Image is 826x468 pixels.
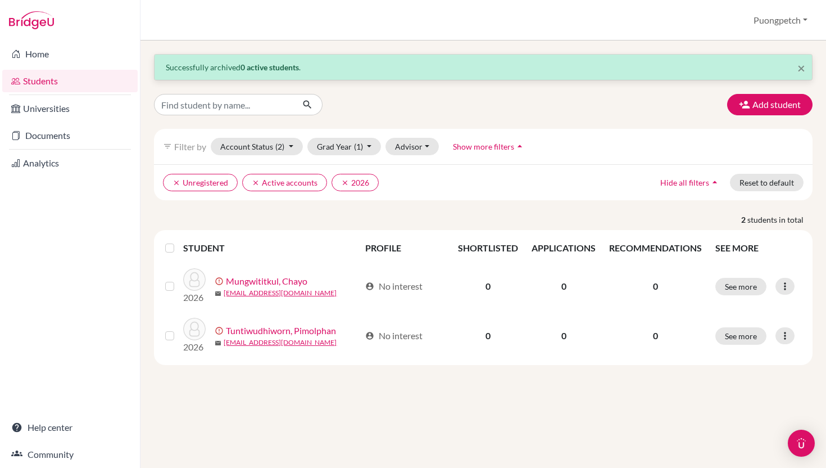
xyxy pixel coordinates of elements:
td: 0 [451,262,525,311]
i: arrow_drop_up [514,141,525,152]
span: account_circle [365,331,374,340]
p: 0 [609,329,702,343]
span: mail [215,290,221,297]
span: Hide all filters [660,178,709,187]
td: 0 [525,262,602,311]
span: mail [215,340,221,346]
span: account_circle [365,282,374,291]
td: 0 [525,311,602,361]
a: Documents [2,124,138,147]
span: students in total [747,214,813,226]
button: Puongpetch [748,10,813,31]
p: 2026 [183,291,206,304]
span: (1) [354,142,363,151]
strong: 2 [741,214,747,226]
button: Show more filtersarrow_drop_up [443,138,535,155]
span: (2) [275,142,284,151]
button: Account Status(2) [211,138,303,155]
button: clearUnregistered [163,174,238,191]
button: Close [797,61,805,75]
span: Show more filters [453,142,514,151]
a: [EMAIL_ADDRESS][DOMAIN_NAME] [224,337,337,348]
a: Help center [2,416,138,439]
button: Reset to default [730,174,804,191]
th: RECOMMENDATIONS [602,235,709,262]
a: Analytics [2,152,138,174]
i: arrow_drop_up [709,177,720,188]
th: SHORTLISTED [451,235,525,262]
div: No interest [365,280,423,293]
a: Universities [2,97,138,120]
button: See more [715,327,766,345]
i: clear [341,179,349,187]
p: 0 [609,280,702,293]
button: clear2026 [332,174,379,191]
a: Mungwititkul, Chayo [226,274,307,288]
strong: 0 active students [240,62,299,72]
p: Successfully archived . [166,61,801,73]
th: APPLICATIONS [525,235,602,262]
i: clear [252,179,260,187]
img: Tuntiwudhiworn, Pimolphan [183,318,206,340]
button: Hide all filtersarrow_drop_up [651,174,730,191]
th: SEE MORE [709,235,808,262]
input: Find student by name... [154,94,293,115]
span: error_outline [215,277,226,286]
img: Mungwititkul, Chayo [183,268,206,291]
div: Open Intercom Messenger [788,430,815,457]
a: Home [2,43,138,65]
button: Grad Year(1) [307,138,382,155]
img: Bridge-U [9,11,54,29]
span: Filter by [174,141,206,152]
th: STUDENT [183,235,358,262]
button: Advisor [385,138,439,155]
td: 0 [451,311,525,361]
a: Tuntiwudhiworn, Pimolphan [226,324,336,337]
button: See more [715,278,766,295]
div: No interest [365,329,423,343]
p: 2026 [183,340,206,354]
a: Students [2,70,138,92]
button: Add student [727,94,813,115]
a: Community [2,443,138,466]
a: [EMAIL_ADDRESS][DOMAIN_NAME] [224,288,337,298]
button: clearActive accounts [242,174,327,191]
span: × [797,60,805,76]
span: error_outline [215,326,226,335]
i: filter_list [163,142,172,151]
i: clear [173,179,180,187]
th: PROFILE [358,235,451,262]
